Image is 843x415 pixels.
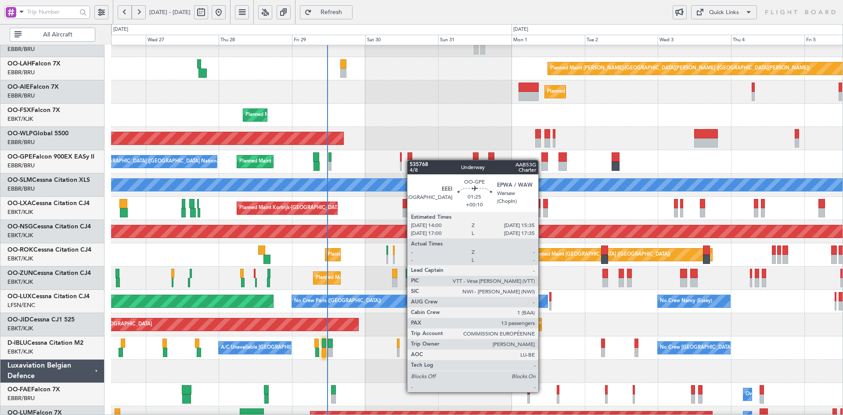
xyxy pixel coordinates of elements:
[7,278,33,286] a: EBKT/KJK
[7,340,83,346] a: D-IBLUCessna Citation M2
[7,130,33,137] span: OO-WLP
[7,231,33,239] a: EBKT/KJK
[75,155,222,168] div: No Crew [GEOGRAPHIC_DATA] ([GEOGRAPHIC_DATA] National)
[146,35,219,45] div: Wed 27
[550,62,810,75] div: Planned Maint [PERSON_NAME]-[GEOGRAPHIC_DATA][PERSON_NAME] ([GEOGRAPHIC_DATA][PERSON_NAME])
[7,162,35,170] a: EBBR/BRU
[709,8,739,17] div: Quick Links
[7,224,33,230] span: OO-NSG
[7,340,27,346] span: D-IBLU
[7,69,35,76] a: EBBR/BRU
[7,348,33,356] a: EBKT/KJK
[746,388,805,401] div: Owner Melsbroek Air Base
[7,394,35,402] a: EBBR/BRU
[294,295,381,308] div: No Crew Paris ([GEOGRAPHIC_DATA])
[23,32,92,38] span: All Aircraft
[7,115,33,123] a: EBKT/KJK
[731,35,804,45] div: Thu 4
[658,35,731,45] div: Wed 3
[7,293,90,300] a: OO-LUXCessna Citation CJ4
[7,154,32,160] span: OO-GPE
[239,155,398,168] div: Planned Maint [GEOGRAPHIC_DATA] ([GEOGRAPHIC_DATA] National)
[538,318,640,331] div: Planned Maint Kortrijk-[GEOGRAPHIC_DATA]
[532,248,670,261] div: Planned Maint [GEOGRAPHIC_DATA] ([GEOGRAPHIC_DATA])
[547,85,685,98] div: Planned Maint [GEOGRAPHIC_DATA] ([GEOGRAPHIC_DATA])
[27,5,77,18] input: Trip Number
[7,270,91,276] a: OO-ZUNCessna Citation CJ4
[219,35,292,45] div: Thu 28
[7,224,91,230] a: OO-NSGCessna Citation CJ4
[7,247,33,253] span: OO-ROK
[660,341,807,354] div: No Crew [GEOGRAPHIC_DATA] ([GEOGRAPHIC_DATA] National)
[7,255,33,263] a: EBKT/KJK
[7,293,32,300] span: OO-LUX
[313,9,349,15] span: Refresh
[149,8,191,16] span: [DATE] - [DATE]
[292,35,365,45] div: Fri 29
[365,35,439,45] div: Sat 30
[7,84,30,90] span: OO-AIE
[7,92,35,100] a: EBBR/BRU
[7,154,94,160] a: OO-GPEFalcon 900EX EASy II
[660,295,712,308] div: No Crew Nancy (Essey)
[7,130,68,137] a: OO-WLPGlobal 5500
[7,107,60,113] a: OO-FSXFalcon 7X
[7,45,35,53] a: EBBR/BRU
[316,271,418,285] div: Planned Maint Kortrijk-[GEOGRAPHIC_DATA]
[221,341,361,354] div: A/C Unavailable [GEOGRAPHIC_DATA]-[GEOGRAPHIC_DATA]
[7,177,90,183] a: OO-SLMCessna Citation XLS
[245,108,348,122] div: Planned Maint Kortrijk-[GEOGRAPHIC_DATA]
[113,26,128,33] div: [DATE]
[328,248,430,261] div: Planned Maint Kortrijk-[GEOGRAPHIC_DATA]
[7,325,33,332] a: EBKT/KJK
[7,208,33,216] a: EBKT/KJK
[513,26,528,33] div: [DATE]
[7,247,91,253] a: OO-ROKCessna Citation CJ4
[512,35,585,45] div: Mon 1
[7,177,32,183] span: OO-SLM
[7,317,29,323] span: OO-JID
[10,28,95,42] button: All Aircraft
[7,301,35,309] a: LFSN/ENC
[7,200,32,206] span: OO-LXA
[7,61,32,67] span: OO-LAH
[7,61,61,67] a: OO-LAHFalcon 7X
[7,107,31,113] span: OO-FSX
[7,386,60,393] a: OO-FAEFalcon 7X
[7,386,31,393] span: OO-FAE
[7,185,35,193] a: EBBR/BRU
[7,270,33,276] span: OO-ZUN
[7,84,59,90] a: OO-AIEFalcon 7X
[7,200,90,206] a: OO-LXACessna Citation CJ4
[691,5,757,19] button: Quick Links
[438,35,512,45] div: Sun 31
[585,35,658,45] div: Tue 2
[7,138,35,146] a: EBBR/BRU
[239,202,342,215] div: Planned Maint Kortrijk-[GEOGRAPHIC_DATA]
[7,317,75,323] a: OO-JIDCessna CJ1 525
[300,5,353,19] button: Refresh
